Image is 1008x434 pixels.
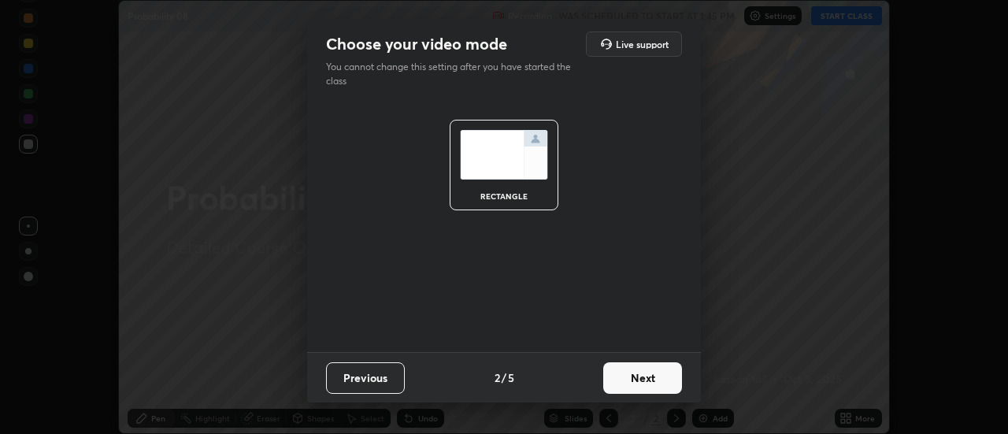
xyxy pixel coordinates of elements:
h4: 5 [508,369,514,386]
button: Previous [326,362,405,394]
div: rectangle [472,192,535,200]
h4: 2 [495,369,500,386]
img: normalScreenIcon.ae25ed63.svg [460,130,548,180]
h4: / [502,369,506,386]
p: You cannot change this setting after you have started the class [326,60,581,88]
button: Next [603,362,682,394]
h2: Choose your video mode [326,34,507,54]
h5: Live support [616,39,669,49]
